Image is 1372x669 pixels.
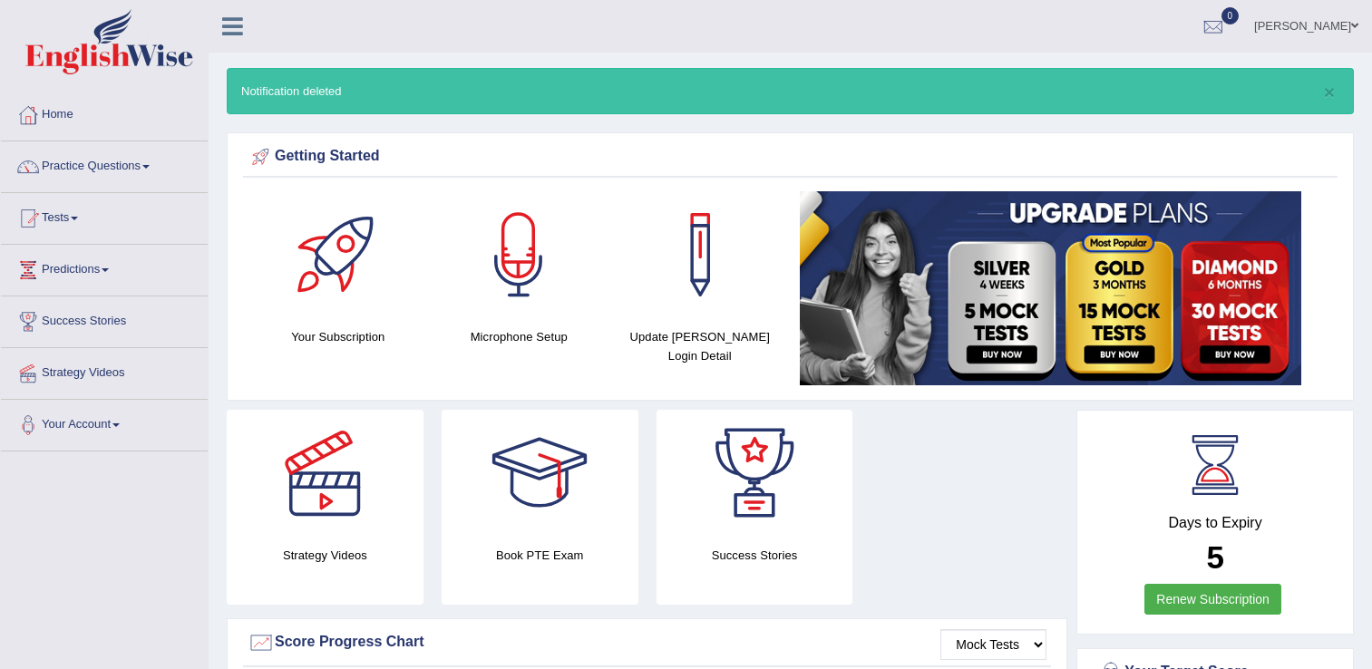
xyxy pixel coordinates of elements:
[657,546,853,565] h4: Success Stories
[438,327,601,346] h4: Microphone Setup
[1,348,208,393] a: Strategy Videos
[618,327,782,365] h4: Update [PERSON_NAME] Login Detail
[442,546,638,565] h4: Book PTE Exam
[1324,82,1335,102] button: ×
[1,400,208,445] a: Your Account
[1,141,208,187] a: Practice Questions
[227,546,423,565] h4: Strategy Videos
[257,327,420,346] h4: Your Subscription
[1,90,208,135] a: Home
[1206,539,1223,575] b: 5
[1221,7,1240,24] span: 0
[1144,584,1281,615] a: Renew Subscription
[227,68,1354,114] div: Notification deleted
[248,143,1333,170] div: Getting Started
[248,629,1046,656] div: Score Progress Chart
[800,191,1301,385] img: small5.jpg
[1097,515,1333,531] h4: Days to Expiry
[1,296,208,342] a: Success Stories
[1,193,208,238] a: Tests
[1,245,208,290] a: Predictions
